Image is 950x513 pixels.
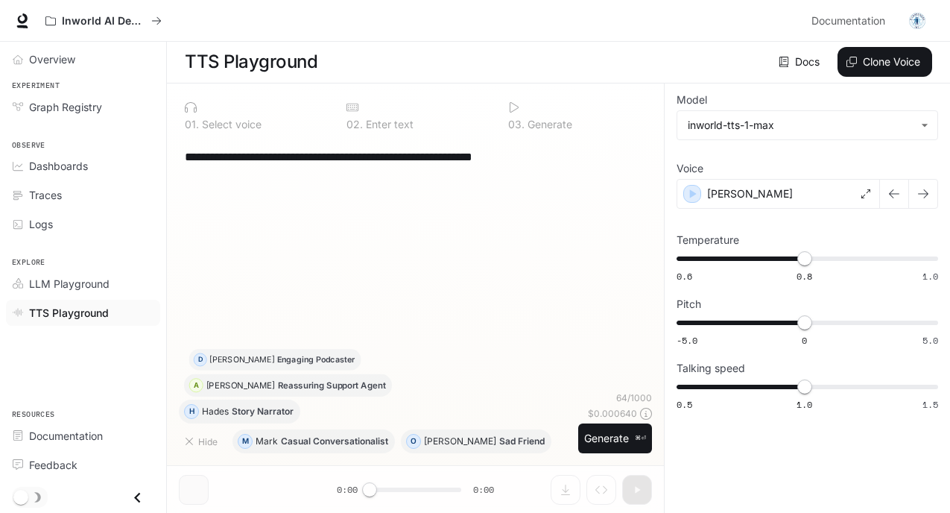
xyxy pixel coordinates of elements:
button: User avatar [902,6,932,36]
span: Dashboards [29,158,88,174]
p: Casual Conversationalist [281,437,388,446]
span: 1.0 [797,398,812,411]
p: [PERSON_NAME] [209,356,274,364]
span: 0.8 [797,270,812,283]
span: Documentation [811,12,885,31]
p: Select voice [199,119,262,130]
div: M [238,429,252,453]
p: Story Narrator [232,407,294,416]
div: inworld-tts-1-max [677,111,937,139]
a: Docs [776,47,826,77]
span: Documentation [29,428,103,444]
a: Feedback [6,452,160,478]
button: A[PERSON_NAME]Reassuring Support Agent [184,374,392,397]
span: 1.0 [922,270,938,283]
div: A [190,374,203,397]
p: Model [677,95,707,105]
a: Overview [6,46,160,72]
p: Generate [525,119,572,130]
span: 0 [802,334,807,347]
span: 5.0 [922,334,938,347]
a: Logs [6,211,160,237]
p: Talking speed [677,363,745,374]
button: Close drawer [121,482,154,513]
div: H [185,400,198,424]
p: Pitch [677,299,701,309]
a: Dashboards [6,153,160,179]
button: Hide [179,429,227,453]
p: Reassuring Support Agent [278,381,386,389]
button: MMarkCasual Conversationalist [232,429,395,453]
span: 0.6 [677,270,692,283]
button: Generate⌘⏎ [578,424,652,454]
button: D[PERSON_NAME]Engaging Podcaster [189,349,361,371]
p: 0 2 . [346,119,363,130]
p: [PERSON_NAME] [206,381,275,389]
p: ⌘⏎ [635,434,646,443]
p: [PERSON_NAME] [424,437,496,446]
p: Temperature [677,235,739,245]
a: LLM Playground [6,271,160,297]
p: Mark [256,437,278,446]
p: Inworld AI Demos [62,15,145,28]
p: [PERSON_NAME] [707,186,793,201]
span: TTS Playground [29,305,109,321]
p: Sad Friend [499,437,545,446]
span: Logs [29,216,53,232]
a: Documentation [805,6,896,36]
a: Graph Registry [6,94,160,120]
button: HHadesStory Narrator [179,400,300,424]
button: O[PERSON_NAME]Sad Friend [401,429,551,453]
button: Clone Voice [837,47,932,77]
p: $ 0.000640 [588,407,637,420]
div: inworld-tts-1-max [688,118,913,133]
span: 0.5 [677,398,692,411]
span: 1.5 [922,398,938,411]
img: User avatar [907,10,928,31]
a: Traces [6,182,160,208]
span: Overview [29,51,75,67]
span: Graph Registry [29,99,102,115]
p: 64 / 1000 [616,391,652,404]
button: All workspaces [39,6,168,36]
p: Engaging Podcaster [277,356,355,364]
h1: TTS Playground [185,47,317,77]
a: TTS Playground [6,300,160,326]
a: Documentation [6,423,160,449]
p: Hades [202,407,229,416]
p: 0 3 . [508,119,525,130]
span: Dark mode toggle [13,488,28,505]
p: 0 1 . [185,119,199,130]
span: Traces [29,187,62,203]
p: Enter text [363,119,414,130]
span: Feedback [29,457,77,473]
div: O [407,429,420,453]
p: Voice [677,163,703,174]
span: -5.0 [677,334,697,347]
span: LLM Playground [29,276,110,292]
div: D [194,349,206,371]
